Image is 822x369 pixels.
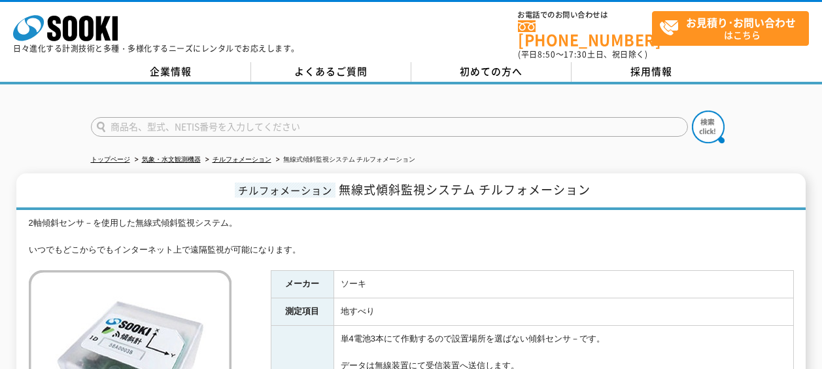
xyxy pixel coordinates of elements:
td: 地すべり [334,298,793,326]
span: 初めての方へ [460,64,522,79]
span: 無線式傾斜監視システム チルフォメーション [339,181,591,198]
td: ソーキ [334,271,793,298]
span: はこちら [659,12,808,44]
li: 無線式傾斜監視システム チルフォメーション [273,153,416,167]
a: よくあるご質問 [251,62,411,82]
a: トップページ [91,156,130,163]
a: 企業情報 [91,62,251,82]
p: 日々進化する計測技術と多種・多様化するニーズにレンタルでお応えします。 [13,44,300,52]
img: btn_search.png [692,111,725,143]
div: 2軸傾斜センサ－を使用した無線式傾斜監視システム。 いつでもどこからでもインターネット上で遠隔監視が可能になります。 [29,217,794,257]
input: 商品名、型式、NETIS番号を入力してください [91,117,688,137]
a: 採用情報 [572,62,732,82]
th: メーカー [271,271,334,298]
span: チルフォメーション [235,183,335,198]
a: 初めての方へ [411,62,572,82]
span: (平日 ～ 土日、祝日除く) [518,48,647,60]
a: [PHONE_NUMBER] [518,20,652,47]
span: お電話でのお問い合わせは [518,11,652,19]
strong: お見積り･お問い合わせ [686,14,796,30]
th: 測定項目 [271,298,334,326]
span: 8:50 [538,48,556,60]
span: 17:30 [564,48,587,60]
a: 気象・水文観測機器 [142,156,201,163]
a: チルフォメーション [213,156,271,163]
a: お見積り･お問い合わせはこちら [652,11,809,46]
